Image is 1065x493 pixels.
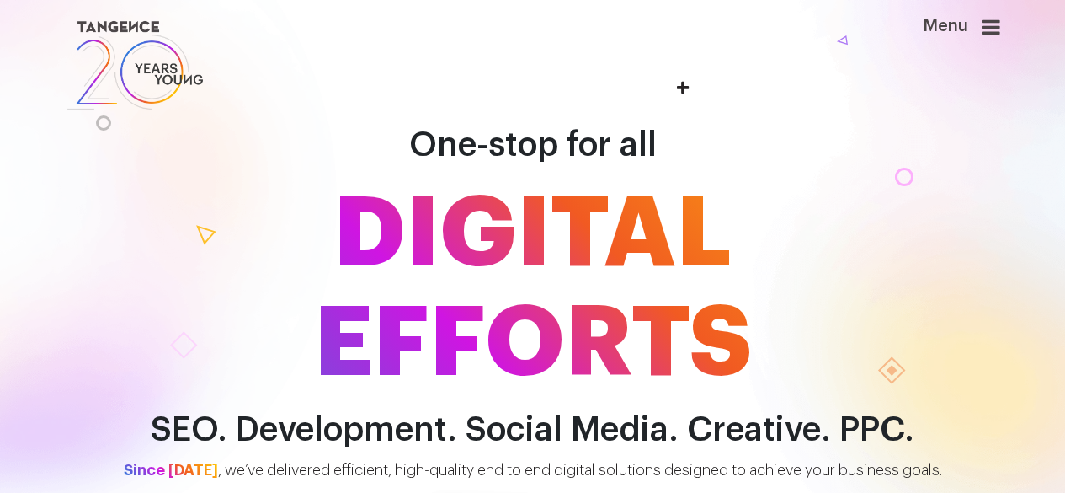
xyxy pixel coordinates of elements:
span: DIGITAL EFFORTS [53,180,1013,399]
h2: SEO. Development. Social Media. Creative. PPC. [53,411,1013,449]
span: Since [DATE] [124,463,218,478]
span: One-stop for all [409,128,657,162]
img: logo SVG [66,17,205,114]
p: , we’ve delivered efficient, high-quality end to end digital solutions designed to achieve your b... [83,459,982,482]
